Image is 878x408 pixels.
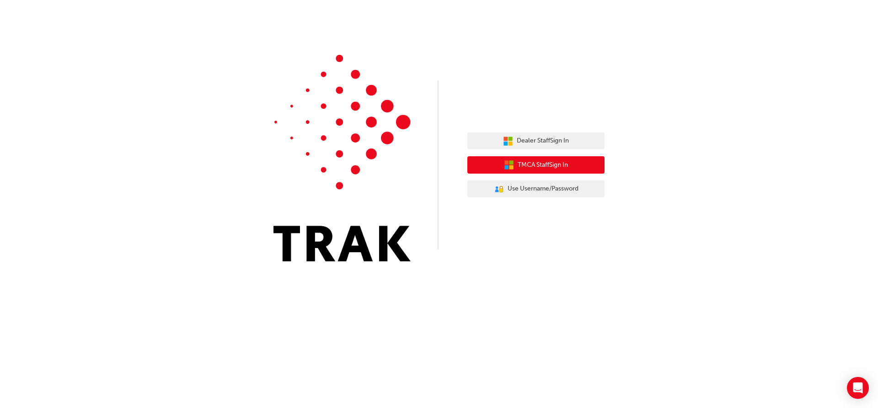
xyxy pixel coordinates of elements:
[467,180,605,198] button: Use Username/Password
[467,132,605,150] button: Dealer StaffSign In
[518,160,568,170] span: TMCA Staff Sign In
[508,184,578,194] span: Use Username/Password
[273,55,411,261] img: Trak
[517,136,569,146] span: Dealer Staff Sign In
[847,377,869,399] div: Open Intercom Messenger
[467,156,605,174] button: TMCA StaffSign In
